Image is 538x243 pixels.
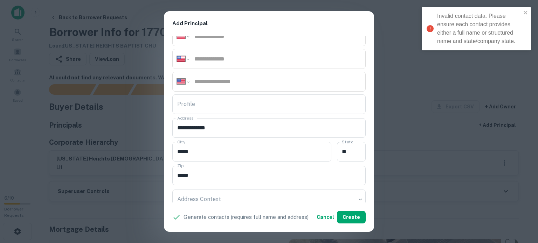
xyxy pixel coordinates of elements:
[172,190,366,209] div: ​
[523,10,528,16] button: close
[177,139,185,145] label: City
[177,115,193,121] label: Address
[437,12,521,45] div: Invalid contact data. Please ensure each contact provides either a full name or structured name a...
[337,211,366,223] button: Create
[184,213,309,221] p: Generate contacts (requires full name and address)
[342,139,353,145] label: State
[177,163,184,169] label: Zip
[164,11,374,36] h2: Add Principal
[503,187,538,221] iframe: Chat Widget
[314,211,337,223] button: Cancel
